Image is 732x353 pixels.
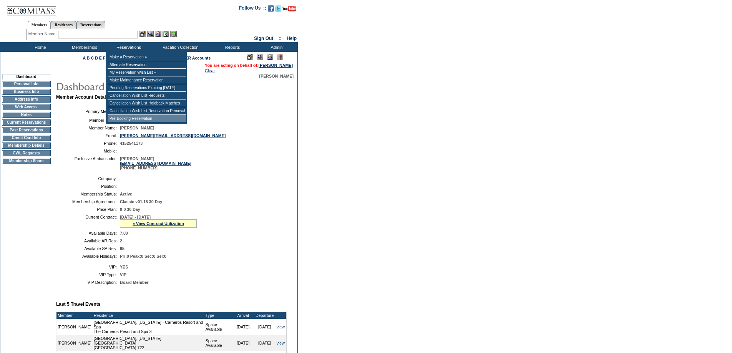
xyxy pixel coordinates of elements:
td: Space Available [204,319,232,335]
span: You are acting on behalf of: [205,63,293,68]
td: My Reservation Wish List » [108,69,186,76]
td: Credit Card Info [2,135,51,141]
td: VIP Type: [59,272,117,277]
span: Pri:0 Peak:0 Sec:0 Sel:0 [120,254,166,259]
td: Past Reservations [2,127,51,133]
td: Residence [93,312,204,319]
td: Make a Reservation » [108,53,186,61]
td: Available SA Res: [59,246,117,251]
td: Mobile: [59,149,117,153]
td: Home [17,42,61,52]
img: View [147,31,154,37]
td: Primary Member: [59,108,117,115]
td: Notes [2,112,51,118]
td: Email: [59,133,117,138]
img: Log Concern/Member Elevation [277,54,283,60]
td: Reservations [106,42,150,52]
a: view [277,325,285,329]
img: Edit Mode [247,54,253,60]
a: A [83,56,86,60]
span: 95 [120,246,124,251]
td: Price Plan: [59,207,117,212]
td: Alternate Reservation [108,61,186,69]
td: Membership Share [2,158,51,164]
b: Member Account Details [56,94,110,100]
td: Cancellation Wish List Requests [108,92,186,99]
a: » View Contract Utilization [133,221,184,226]
a: C [91,56,94,60]
td: [DATE] [254,335,276,351]
td: Membership Agreement: [59,199,117,204]
td: [GEOGRAPHIC_DATA], [US_STATE] - Carneros Resort and Spa The Carneros Resort and Spa 3 [93,319,204,335]
span: 0-0 30 Day [120,207,140,212]
td: CWL Requests [2,150,51,156]
a: Reservations [76,21,105,29]
td: Available Days: [59,231,117,235]
td: Web Access [2,104,51,110]
img: b_edit.gif [139,31,146,37]
td: Dashboard [2,74,51,80]
a: F [103,56,106,60]
td: Phone: [59,141,117,146]
img: Become our fan on Facebook [268,5,274,12]
a: Become our fan on Facebook [268,8,274,12]
img: pgTtlDashboard.gif [56,78,209,94]
td: Member Since: [59,118,117,123]
td: Space Available [204,335,232,351]
td: [DATE] [232,335,254,351]
td: Admin [254,42,298,52]
td: [DATE] [232,319,254,335]
span: Board Member [120,280,149,285]
a: Follow us on Twitter [275,8,281,12]
span: [PERSON_NAME] [PHONE_NUMBER] [120,156,191,170]
td: Make Maintenance Reservation [108,76,186,84]
img: Impersonate [267,54,273,60]
td: Current Reservations [2,119,51,126]
a: Residences [51,21,76,29]
span: 4152541173 [120,141,143,146]
a: [EMAIL_ADDRESS][DOMAIN_NAME] [120,161,191,166]
td: Membership Status: [59,192,117,196]
td: Address Info [2,96,51,103]
span: VIP [120,272,126,277]
td: Company: [59,176,117,181]
td: Follow Us :: [239,5,266,14]
span: 2 [120,239,122,243]
td: Cancellation Wish List Holdback Matches [108,99,186,107]
td: Pending Reservations Expiring [DATE] [108,84,186,92]
td: [DATE] [254,319,276,335]
span: :: [279,36,282,41]
td: VIP Description: [59,280,117,285]
img: Reservations [163,31,169,37]
a: ER Accounts [185,56,211,60]
a: D [95,56,98,60]
td: Available Holidays: [59,254,117,259]
td: Exclusive Ambassador: [59,156,117,170]
a: Subscribe to our YouTube Channel [282,8,296,12]
span: [DATE] - [DATE] [120,215,151,219]
td: Reports [209,42,254,52]
span: YES [120,265,128,269]
td: Departure [254,312,276,319]
a: [PERSON_NAME] [259,63,293,68]
a: E [99,56,102,60]
td: Current Contract: [59,215,117,228]
a: Members [28,21,51,29]
td: Vacation Collection [150,42,209,52]
td: Available AR Res: [59,239,117,243]
a: Help [287,36,297,41]
b: Last 5 Travel Events [56,302,100,307]
img: Follow us on Twitter [275,5,281,12]
a: [PERSON_NAME][EMAIL_ADDRESS][DOMAIN_NAME] [120,133,226,138]
span: 7.00 [120,231,128,235]
td: [GEOGRAPHIC_DATA], [US_STATE] - [GEOGRAPHIC_DATA] [GEOGRAPHIC_DATA] 722 [93,335,204,351]
span: Classic v01.15 30 Day [120,199,162,204]
a: Sign Out [254,36,273,41]
td: Pre-Booking Reservation [108,115,186,122]
img: View Mode [257,54,263,60]
td: Memberships [61,42,106,52]
img: b_calculator.gif [170,31,177,37]
td: Cancellation Wish List Reservation Removal [108,107,186,115]
img: Impersonate [155,31,161,37]
a: B [87,56,90,60]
